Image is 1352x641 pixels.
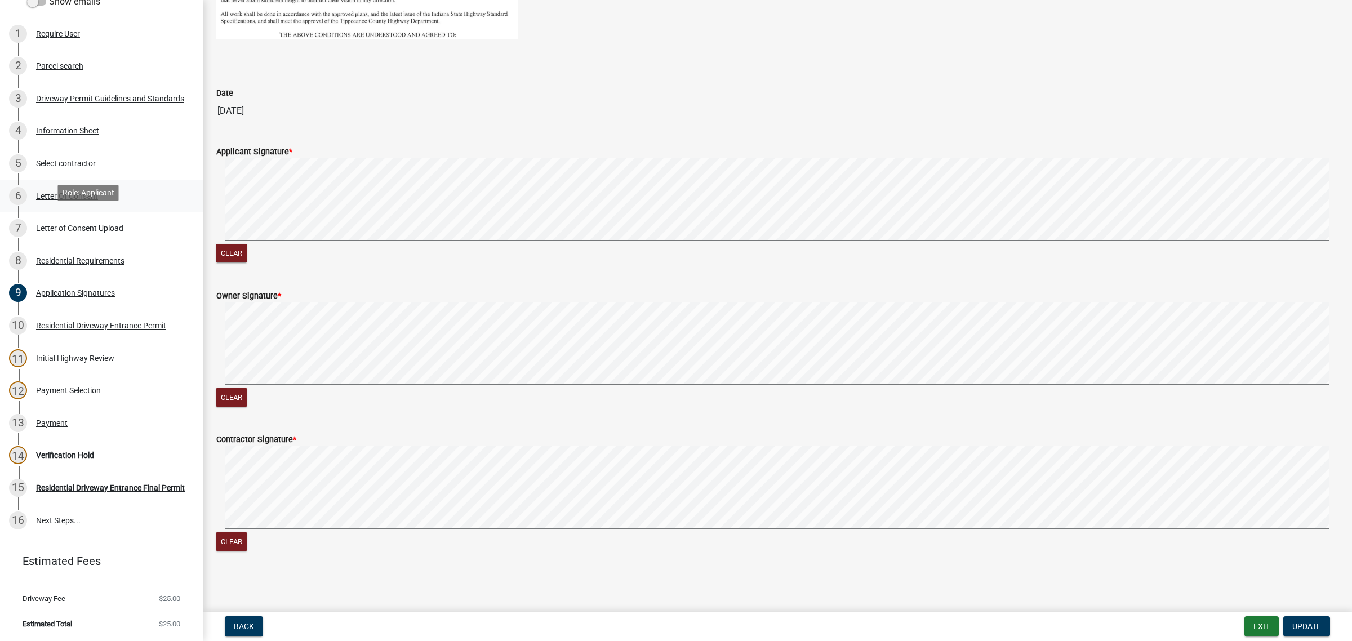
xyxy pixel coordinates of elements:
[36,192,98,200] div: Letter Of Consent
[9,187,27,205] div: 6
[36,159,96,167] div: Select contractor
[36,451,94,459] div: Verification Hold
[1244,616,1279,636] button: Exit
[9,252,27,270] div: 8
[225,616,263,636] button: Back
[9,284,27,302] div: 9
[216,532,247,551] button: Clear
[216,244,247,262] button: Clear
[58,185,119,201] div: Role: Applicant
[1292,622,1321,631] span: Update
[36,322,166,330] div: Residential Driveway Entrance Permit
[159,620,180,627] span: $25.00
[9,25,27,43] div: 1
[36,95,184,103] div: Driveway Permit Guidelines and Standards
[9,57,27,75] div: 2
[9,122,27,140] div: 4
[36,289,115,297] div: Application Signatures
[216,148,292,156] label: Applicant Signature
[216,292,281,300] label: Owner Signature
[9,154,27,172] div: 5
[9,479,27,497] div: 15
[216,90,233,97] label: Date
[9,550,185,572] a: Estimated Fees
[234,622,254,631] span: Back
[216,436,296,444] label: Contractor Signature
[23,595,65,602] span: Driveway Fee
[9,349,27,367] div: 11
[9,90,27,108] div: 3
[9,317,27,335] div: 10
[36,62,83,70] div: Parcel search
[159,595,180,602] span: $25.00
[9,446,27,464] div: 14
[9,511,27,529] div: 16
[36,127,99,135] div: Information Sheet
[36,386,101,394] div: Payment Selection
[36,484,185,492] div: Residential Driveway Entrance Final Permit
[9,219,27,237] div: 7
[36,354,114,362] div: Initial Highway Review
[36,224,123,232] div: Letter of Consent Upload
[1283,616,1330,636] button: Update
[9,381,27,399] div: 12
[36,30,80,38] div: Require User
[36,419,68,427] div: Payment
[23,620,72,627] span: Estimated Total
[9,414,27,432] div: 13
[36,257,124,265] div: Residential Requirements
[216,388,247,407] button: Clear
